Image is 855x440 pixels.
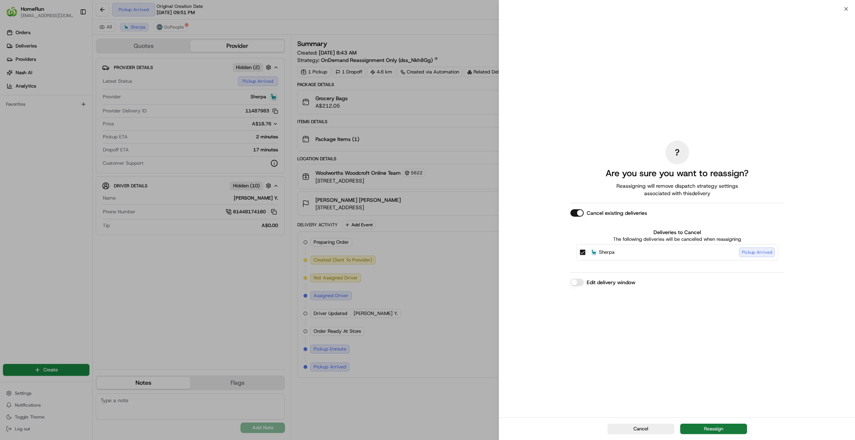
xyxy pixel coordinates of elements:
[590,249,597,256] img: Sherpa
[606,182,748,197] span: Reassigning will remove dispatch strategy settings associated with this delivery
[606,167,748,179] h2: Are you sure you want to reassign?
[599,249,615,256] span: Sherpa
[665,141,689,164] div: ?
[607,424,674,434] button: Cancel
[587,279,635,286] label: Edit delivery window
[587,209,647,217] label: Cancel existing deliveries
[680,424,747,434] button: Reassign
[576,229,778,236] label: Deliveries to Cancel
[576,236,778,243] p: The following deliveries will be cancelled when reassigning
